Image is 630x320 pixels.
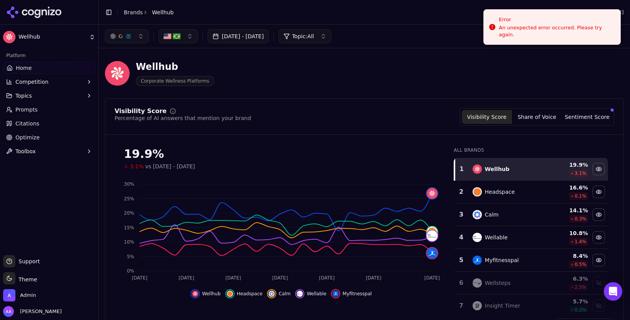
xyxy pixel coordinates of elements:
img: wellable [297,291,303,297]
img: calm [473,210,482,219]
div: Visibility Score [115,108,167,114]
tr: 7insight timerInsight Timer5.7%0.2%Show insight timer data [454,295,608,317]
tspan: [DATE] [225,275,241,281]
img: headspace [427,227,437,237]
button: Show insight timer data [593,300,605,312]
img: calm [269,291,275,297]
img: Admin [3,289,15,301]
tspan: 5% [127,254,134,259]
div: 2 [458,187,464,196]
tspan: [DATE] [424,275,440,281]
button: Hide wellable data [295,289,326,298]
div: 4 [458,233,464,242]
span: 0.3 % [574,216,586,222]
div: 10.8 % [549,229,588,237]
span: 0.2 % [574,307,586,313]
span: Calm [279,291,291,297]
div: Insight Timer [485,302,520,310]
span: [PERSON_NAME] [17,308,62,315]
button: Competition [3,76,95,88]
button: Hide wellable data [593,231,605,244]
img: US [164,32,171,40]
button: Topics [3,90,95,102]
img: wellhub [427,188,437,199]
img: BR [173,32,181,40]
div: 5 [458,256,464,265]
img: myfitnesspal [473,256,482,265]
span: Toolbox [15,147,36,155]
span: Topics [15,92,32,100]
tspan: [DATE] [272,275,288,281]
span: Corporate Wellness Platforms [136,76,214,86]
span: 3.1% [130,163,144,170]
div: Wellhub [485,165,510,173]
div: 16.6 % [549,184,588,191]
span: Admin [20,292,36,299]
div: 1 [458,164,464,174]
a: Optimize [3,131,95,144]
span: Topic: All [292,32,314,40]
span: Wellhub [152,8,174,16]
span: 0.1 % [574,193,586,199]
div: 3 [458,210,464,219]
tspan: [DATE] [366,275,382,281]
button: Hide wellhub data [593,163,605,175]
tspan: 0% [127,268,134,274]
button: Share of Voice [512,110,562,124]
button: Hide headspace data [225,289,263,298]
img: wellsteps [473,278,482,288]
button: Show wellsteps data [593,277,605,289]
div: Wellsteps [485,279,511,287]
div: 6 [458,278,464,288]
div: Error [499,16,614,24]
tspan: 25% [124,196,134,201]
div: 6.3 % [549,275,588,283]
span: Headspace [237,291,263,297]
span: 2.5 % [574,284,586,290]
button: Open organization switcher [3,289,36,301]
span: Prompts [15,106,38,113]
span: Competition [15,78,49,86]
tr: 2headspaceHeadspace16.6%0.1%Hide headspace data [454,181,608,203]
span: Citations [15,120,39,127]
img: insight timer [473,301,482,310]
tr: 3calmCalm14.1%0.3%Hide calm data [454,203,608,226]
img: Alp Aysan [3,306,14,317]
img: Wellhub [3,31,15,43]
img: myfitnesspal [333,291,339,297]
tspan: 10% [124,239,134,245]
img: wellable [427,230,437,241]
button: Hide myfitnesspal data [593,254,605,266]
span: vs [DATE] - [DATE] [145,163,195,170]
span: 0.5 % [574,261,586,268]
span: Wellhub [19,34,86,41]
img: myfitnesspal [427,248,437,259]
div: Platform [3,49,95,62]
div: 19.9% [124,147,438,161]
span: Home [16,64,32,72]
div: Headspace [485,188,515,196]
span: Optimize [15,134,40,141]
a: Home [3,62,95,74]
button: Hide wellhub data [191,289,221,298]
span: Theme [15,276,37,283]
button: Open user button [3,306,62,317]
img: wellhub [473,164,482,174]
div: Calm [485,211,499,218]
span: Wellhub [202,291,221,297]
button: Toolbox [3,145,95,157]
tspan: 20% [124,210,134,216]
button: Visibility Score [462,110,512,124]
div: All Brands [454,147,608,153]
img: wellhub [192,291,198,297]
a: Prompts [3,103,95,116]
button: Sentiment Score [562,110,612,124]
tspan: [DATE] [319,275,335,281]
button: Hide calm data [593,208,605,221]
div: 8.4 % [549,252,588,260]
tspan: [DATE] [179,275,194,281]
div: 19.9 % [549,161,588,169]
div: Open Intercom Messenger [604,282,622,301]
a: Citations [3,117,95,130]
tspan: [DATE] [132,275,148,281]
